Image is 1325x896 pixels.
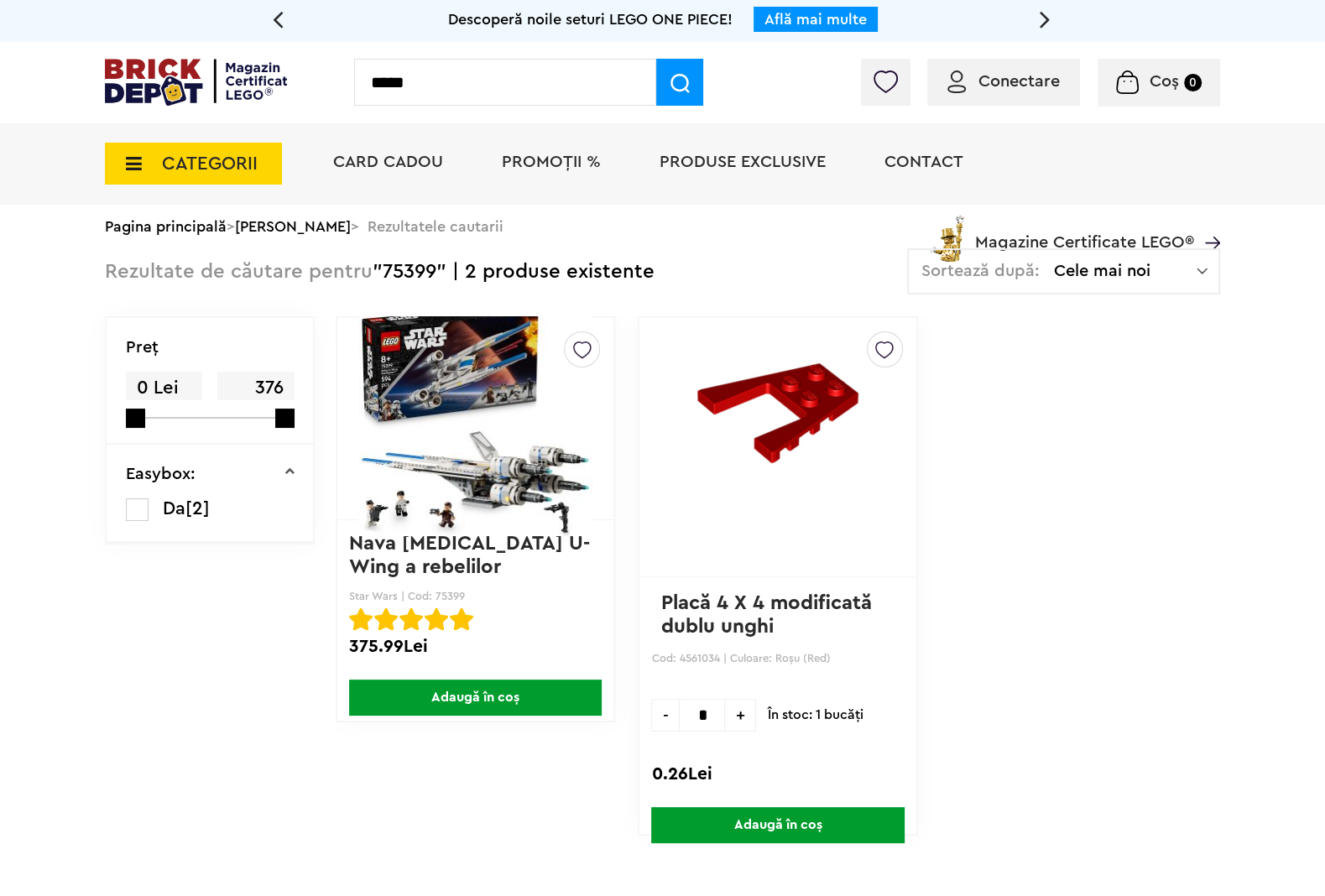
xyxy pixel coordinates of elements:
span: Cadou VIP Adventure Peely & Cuddle Team Leader la achiziții LEGO de min. 645 lei! [300,12,881,27]
span: CATEGORII [162,154,258,173]
a: Conectare [947,73,1060,90]
a: Contact [884,154,963,170]
span: Cele mai noi [1054,263,1197,279]
a: Nava Interceptor™ Jedi a lui [PERSON_NAME] [349,534,595,577]
a: Card Cadou [333,154,443,170]
a: Produse exclusive [660,154,826,170]
span: Rezultate de căutare pentru [105,262,373,282]
a: Află mai multe [913,12,1015,27]
img: Nava Interceptor™ Jedi a lui Ahsoka [358,301,592,536]
span: 239 Lei [217,372,294,427]
span: Sortează după: [921,263,1040,279]
small: 0 [1184,74,1202,91]
span: Adaugă în coș [349,680,602,716]
p: Star Wars | Cod: 75401 [349,590,602,602]
span: Da [163,499,185,518]
span: Coș [1150,73,1179,90]
p: Easybox: [126,466,196,482]
p: Preţ [126,339,159,356]
div: 238.99Lei [349,636,602,658]
span: [1] [185,499,206,518]
div: "75401" | 1 produse existente [105,248,649,296]
a: Magazine Certificate LEGO® [1194,212,1220,229]
span: 238 Lei [126,372,202,427]
span: Conectare [978,73,1060,90]
a: Adaugă în coș [337,680,613,716]
span: Magazine Certificate LEGO® [975,212,1194,251]
a: PROMOȚII % [502,154,601,170]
